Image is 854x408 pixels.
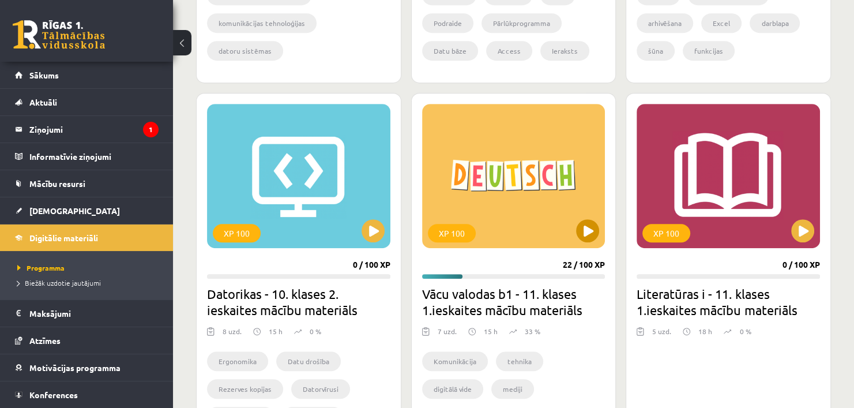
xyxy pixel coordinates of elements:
div: 7 uzd. [438,326,457,343]
li: Komunikācija [422,351,488,371]
span: Biežāk uzdotie jautājumi [17,278,101,287]
span: Programma [17,263,65,272]
a: Mācību resursi [15,170,159,197]
li: darblapa [750,13,800,33]
a: Motivācijas programma [15,354,159,381]
li: Datu bāze [422,41,478,61]
span: [DEMOGRAPHIC_DATA] [29,205,120,216]
p: 0 % [739,326,751,336]
legend: Informatīvie ziņojumi [29,143,159,170]
li: Pārlūkprogramma [481,13,562,33]
li: funkcijas [683,41,735,61]
a: Ziņojumi1 [15,116,159,143]
span: Aktuāli [29,97,57,107]
div: 5 uzd. [652,326,671,343]
p: 15 h [269,326,283,336]
a: Programma [17,263,161,273]
span: Motivācijas programma [29,362,121,373]
a: Digitālie materiāli [15,224,159,251]
a: Rīgas 1. Tālmācības vidusskola [13,20,105,49]
li: komunikācijas tehnoloģijas [207,13,317,33]
legend: Ziņojumi [29,116,159,143]
h2: Datorikas - 10. klases 2. ieskaites mācību materiāls [207,286,390,318]
legend: Maksājumi [29,300,159,327]
li: datoru sistēmas [207,41,283,61]
a: Sākums [15,62,159,88]
a: Biežāk uzdotie jautājumi [17,278,161,288]
li: mediji [491,379,534,399]
a: Maksājumi [15,300,159,327]
p: 0 % [310,326,321,336]
li: Podraide [422,13,473,33]
li: Rezerves kopijas [207,379,283,399]
li: Excel [701,13,742,33]
span: Digitālie materiāli [29,233,98,243]
div: XP 100 [642,224,690,242]
i: 1 [143,122,159,137]
h2: Literatūras i - 11. klases 1.ieskaites mācību materiāls [637,286,820,318]
a: Aktuāli [15,89,159,115]
li: digitālā vide [422,379,483,399]
p: 33 % [525,326,540,336]
a: [DEMOGRAPHIC_DATA] [15,197,159,224]
span: Konferences [29,390,78,400]
div: XP 100 [428,224,476,242]
li: Ieraksts [540,41,589,61]
span: Atzīmes [29,335,61,346]
span: Sākums [29,70,59,80]
a: Atzīmes [15,327,159,354]
li: šūna [637,41,675,61]
div: 8 uzd. [223,326,242,343]
div: XP 100 [213,224,261,242]
a: Konferences [15,381,159,408]
p: 18 h [698,326,712,336]
h2: Vācu valodas b1 - 11. klases 1.ieskaites mācību materiāls [422,286,605,318]
span: Mācību resursi [29,178,85,189]
li: arhivēšana [637,13,693,33]
li: Datorvīrusi [291,379,350,399]
li: Ergonomika [207,351,268,371]
li: Access [486,41,532,61]
li: tehnika [496,351,543,371]
li: Datu drošība [276,351,341,371]
a: Informatīvie ziņojumi [15,143,159,170]
p: 15 h [484,326,498,336]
